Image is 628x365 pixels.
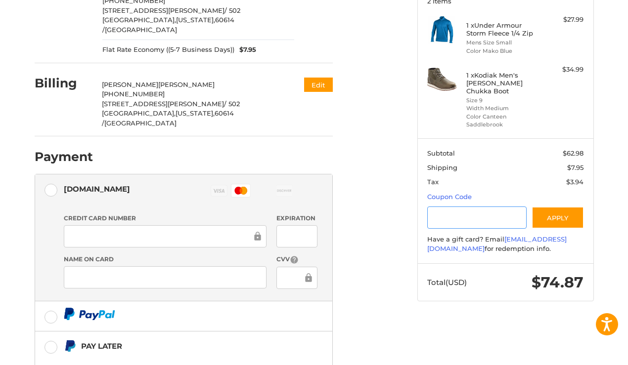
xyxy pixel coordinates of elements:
span: [GEOGRAPHIC_DATA], [102,109,176,117]
span: $3.94 [566,178,583,186]
button: Edit [304,78,333,92]
span: / 502 [224,100,240,108]
li: Mens Size Small [466,39,542,47]
span: [PERSON_NAME] [102,81,158,88]
div: [DOMAIN_NAME] [64,181,130,197]
label: Credit Card Number [64,214,267,223]
span: [GEOGRAPHIC_DATA], [102,16,176,24]
span: 60614 / [102,16,234,34]
span: [STREET_ADDRESS][PERSON_NAME] [102,100,224,108]
label: Name on Card [64,255,267,264]
input: Gift Certificate or Coupon Code [427,206,527,229]
div: Pay Later [81,338,270,354]
li: Width Medium [466,104,542,113]
span: [PHONE_NUMBER] [102,90,165,98]
h2: Billing [35,76,92,91]
button: Apply [532,206,584,229]
li: Color Mako Blue [466,47,542,55]
label: Expiration [276,214,317,223]
span: [US_STATE], [176,109,215,117]
iframe: PayPal Message 1 [64,357,270,365]
span: Total (USD) [427,278,467,287]
span: [GEOGRAPHIC_DATA] [105,26,177,34]
span: Shipping [427,163,457,171]
a: Coupon Code [427,193,472,201]
span: / 502 [224,6,240,14]
h4: 1 x Under Armour Storm Fleece 1/4 Zip [466,21,542,38]
span: [STREET_ADDRESS][PERSON_NAME] [102,6,224,14]
span: Subtotal [427,149,455,157]
span: 60614 / [102,109,234,127]
li: Size 9 [466,96,542,105]
h4: 1 x Kodiak Men's [PERSON_NAME] Chukka Boot [466,71,542,95]
li: Color Canteen Saddlebrook [466,113,542,129]
div: Have a gift card? Email for redemption info. [427,235,583,254]
h2: Payment [35,149,93,164]
div: $27.99 [544,15,583,25]
label: CVV [276,255,317,264]
img: Pay Later icon [64,340,76,352]
div: $34.99 [544,65,583,75]
span: Tax [427,178,439,186]
span: $62.98 [563,149,583,157]
span: [PERSON_NAME] [158,81,215,88]
span: $74.87 [532,273,583,291]
span: $7.95 [234,45,256,55]
span: [US_STATE], [176,16,215,24]
span: $7.95 [567,163,583,171]
span: Flat Rate Economy ((5-7 Business Days)) [102,45,234,55]
img: PayPal icon [64,308,115,320]
span: [GEOGRAPHIC_DATA] [104,119,177,127]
